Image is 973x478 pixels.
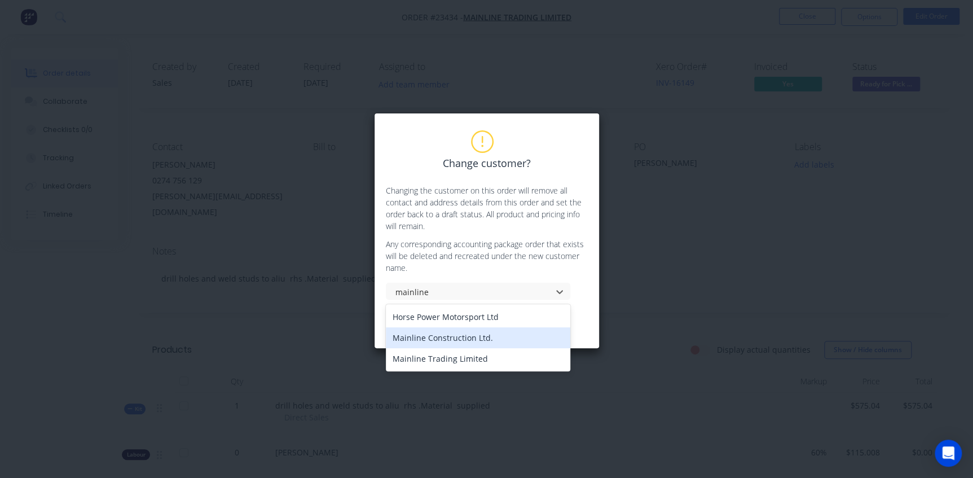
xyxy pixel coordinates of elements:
span: Change customer? [443,156,531,171]
div: Horse Power Motorsport Ltd [386,306,570,327]
p: Changing the customer on this order will remove all contact and address details from this order a... [386,185,588,232]
p: Any corresponding accounting package order that exists will be deleted and recreated under the ne... [386,238,588,274]
div: Mainline Trading Limited [386,348,570,369]
div: Open Intercom Messenger [935,440,962,467]
div: Mainline Construction Ltd. [386,327,570,348]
